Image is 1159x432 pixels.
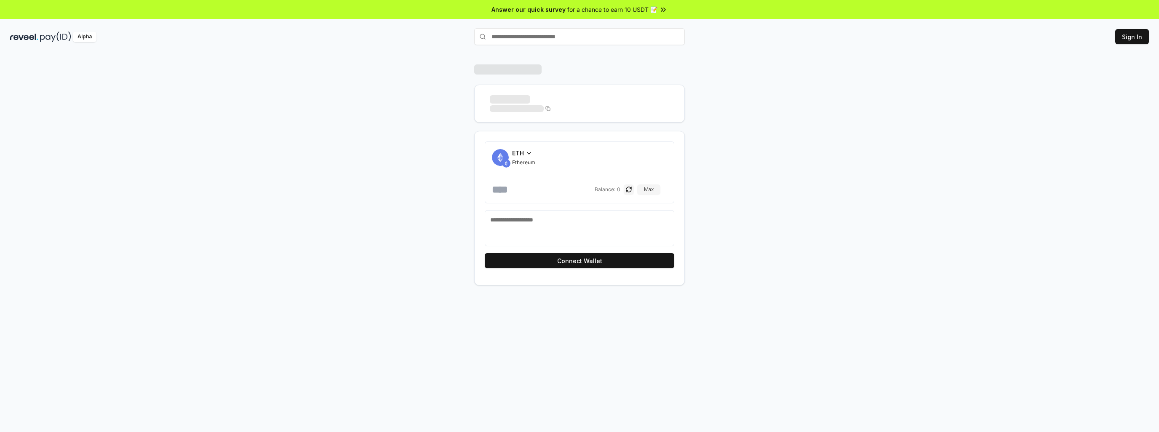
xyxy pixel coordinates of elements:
span: for a chance to earn 10 USDT 📝 [567,5,657,14]
img: ETH.svg [502,159,510,168]
span: 0 [617,186,620,193]
img: reveel_dark [10,32,38,42]
button: Sign In [1115,29,1149,44]
button: Max [637,184,660,195]
span: Balance: [595,186,615,193]
span: ETH [512,149,524,157]
span: Answer our quick survey [491,5,566,14]
img: pay_id [40,32,71,42]
span: Ethereum [512,159,535,166]
div: Alpha [73,32,96,42]
button: Connect Wallet [485,253,674,268]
